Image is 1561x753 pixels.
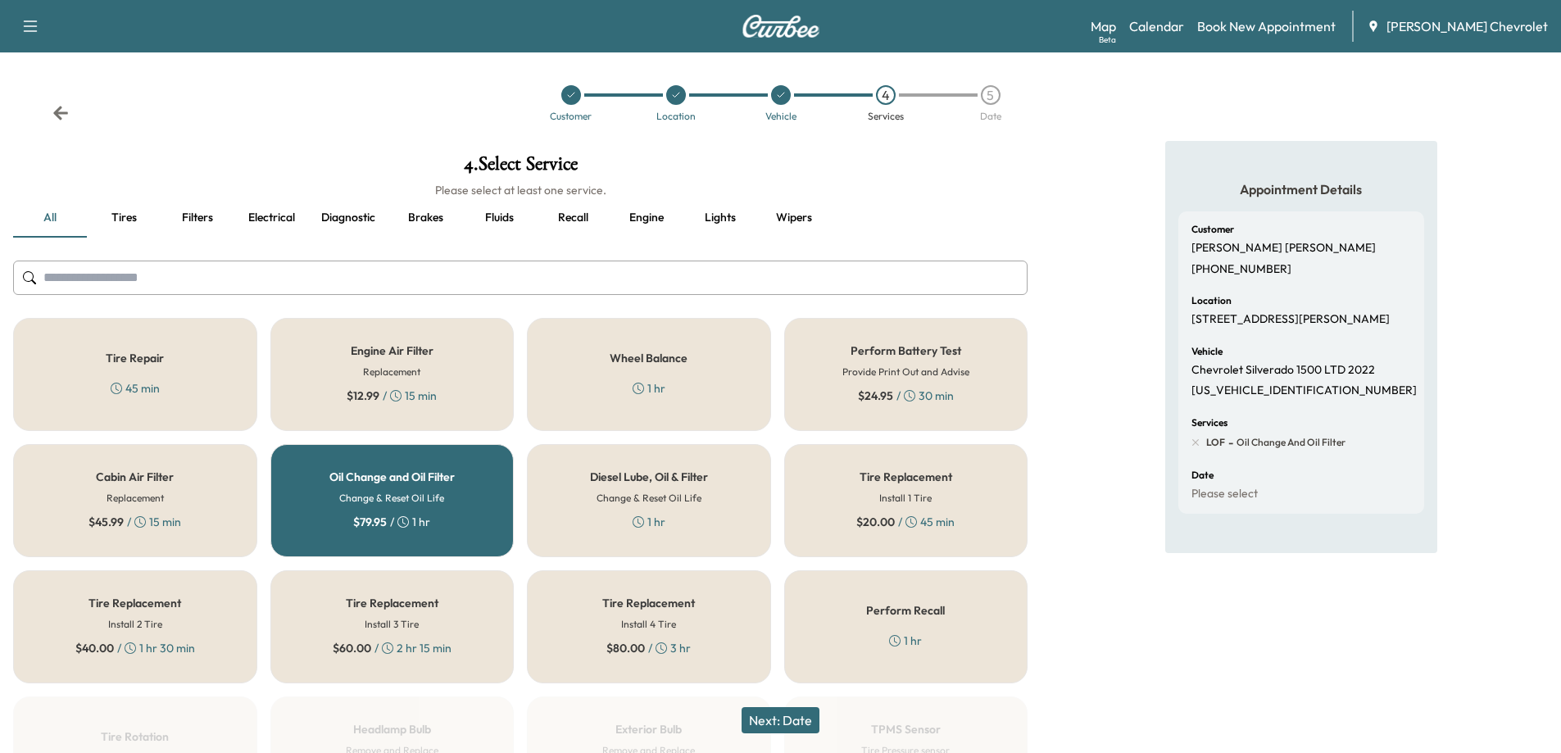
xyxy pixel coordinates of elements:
div: basic tabs example [13,198,1028,238]
h5: Perform Battery Test [851,345,961,356]
img: Curbee Logo [742,15,820,38]
span: $ 45.99 [88,514,124,530]
div: / 1 hr [353,514,430,530]
h6: Install 1 Tire [879,491,932,506]
div: Beta [1099,34,1116,46]
button: Brakes [388,198,462,238]
span: $ 60.00 [333,640,371,656]
button: Fluids [462,198,536,238]
div: Location [656,111,696,121]
h5: Tire Replacement [88,597,181,609]
h6: Change & Reset Oil Life [597,491,701,506]
button: Tires [87,198,161,238]
h5: Engine Air Filter [351,345,433,356]
button: Lights [683,198,757,238]
span: - [1225,434,1233,451]
h5: Diesel Lube, Oil & Filter [590,471,708,483]
a: Book New Appointment [1197,16,1336,36]
div: 1 hr [633,514,665,530]
h5: Tire Replacement [602,597,695,609]
span: $ 24.95 [858,388,893,404]
h5: Wheel Balance [610,352,687,364]
a: Calendar [1129,16,1184,36]
div: Customer [550,111,592,121]
h5: Cabin Air Filter [96,471,174,483]
span: $ 40.00 [75,640,114,656]
div: / 15 min [347,388,437,404]
div: 5 [981,85,1001,105]
h5: Perform Recall [866,605,945,616]
h6: Replacement [107,491,164,506]
div: / 3 hr [606,640,691,656]
span: [PERSON_NAME] Chevrolet [1386,16,1548,36]
h6: Install 4 Tire [621,617,676,632]
span: $ 80.00 [606,640,645,656]
h1: 4 . Select Service [13,154,1028,182]
div: 45 min [111,380,160,397]
span: LOF [1206,436,1225,449]
p: [PERSON_NAME] [PERSON_NAME] [1191,241,1376,256]
button: Engine [610,198,683,238]
button: Electrical [234,198,308,238]
button: Next: Date [742,707,819,733]
button: Filters [161,198,234,238]
div: Date [980,111,1001,121]
h6: Vehicle [1191,347,1223,356]
div: 1 hr [633,380,665,397]
div: / 1 hr 30 min [75,640,195,656]
button: Diagnostic [308,198,388,238]
a: MapBeta [1091,16,1116,36]
span: Oil Change and Oil Filter [1233,436,1345,449]
button: all [13,198,87,238]
div: / 15 min [88,514,181,530]
div: 4 [876,85,896,105]
p: Chevrolet Silverado 1500 LTD 2022 [1191,363,1375,378]
div: Services [868,111,904,121]
h6: Services [1191,418,1227,428]
h6: Date [1191,470,1214,480]
p: [STREET_ADDRESS][PERSON_NAME] [1191,312,1390,327]
div: / 2 hr 15 min [333,640,452,656]
h6: Change & Reset Oil Life [339,491,444,506]
h5: Oil Change and Oil Filter [329,471,455,483]
span: $ 79.95 [353,514,387,530]
p: Please select [1191,487,1258,501]
div: Vehicle [765,111,796,121]
span: $ 20.00 [856,514,895,530]
h5: Tire Repair [106,352,164,364]
p: [US_VEHICLE_IDENTIFICATION_NUMBER] [1191,383,1417,398]
h5: Appointment Details [1178,180,1424,198]
h6: Replacement [363,365,420,379]
h6: Location [1191,296,1232,306]
p: [PHONE_NUMBER] [1191,262,1291,277]
div: / 45 min [856,514,955,530]
div: Back [52,105,69,121]
div: 1 hr [889,633,922,649]
span: $ 12.99 [347,388,379,404]
h6: Install 3 Tire [365,617,419,632]
h6: Please select at least one service. [13,182,1028,198]
h6: Install 2 Tire [108,617,162,632]
button: Recall [536,198,610,238]
h5: Tire Replacement [860,471,952,483]
h5: Tire Replacement [346,597,438,609]
h6: Provide Print Out and Advise [842,365,969,379]
h6: Customer [1191,225,1234,234]
button: Wipers [757,198,831,238]
div: / 30 min [858,388,954,404]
